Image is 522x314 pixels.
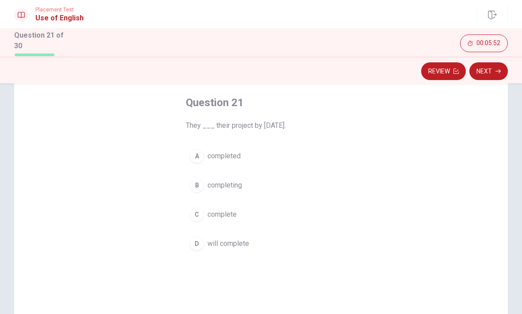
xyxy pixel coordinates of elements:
div: D [190,237,204,251]
span: completed [207,151,241,161]
button: Bcompleting [186,174,336,196]
button: Next [469,62,508,80]
button: Review [421,62,466,80]
div: C [190,207,204,222]
span: completing [207,180,242,191]
button: Dwill complete [186,233,336,255]
button: Ccomplete [186,203,336,226]
h1: Use of English [35,13,84,23]
h4: Question 21 [186,96,336,110]
div: B [190,178,204,192]
h1: Question 21 of 30 [14,30,71,51]
span: Placement Test [35,7,84,13]
button: Acompleted [186,145,336,167]
div: A [190,149,204,163]
span: 00:05:52 [476,40,500,47]
button: 00:05:52 [460,34,508,52]
span: They ___ their project by [DATE]. [186,120,336,131]
span: complete [207,209,237,220]
span: will complete [207,238,249,249]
